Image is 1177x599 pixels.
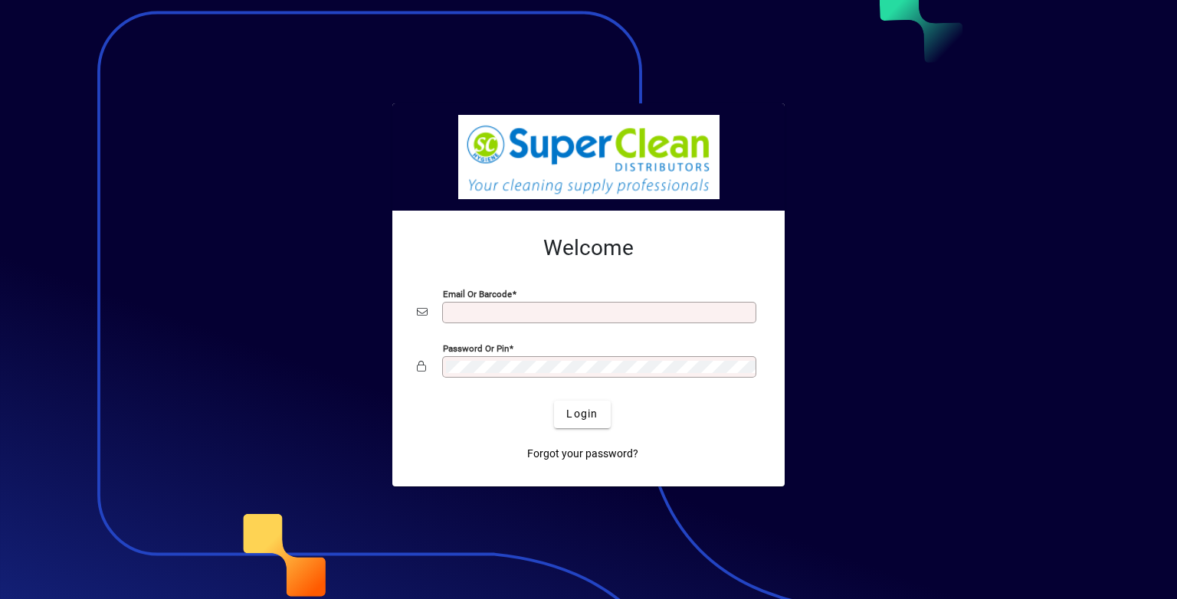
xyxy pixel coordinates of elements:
[554,401,610,428] button: Login
[417,235,760,261] h2: Welcome
[443,288,512,299] mat-label: Email or Barcode
[566,406,598,422] span: Login
[443,342,509,353] mat-label: Password or Pin
[521,440,644,468] a: Forgot your password?
[527,446,638,462] span: Forgot your password?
